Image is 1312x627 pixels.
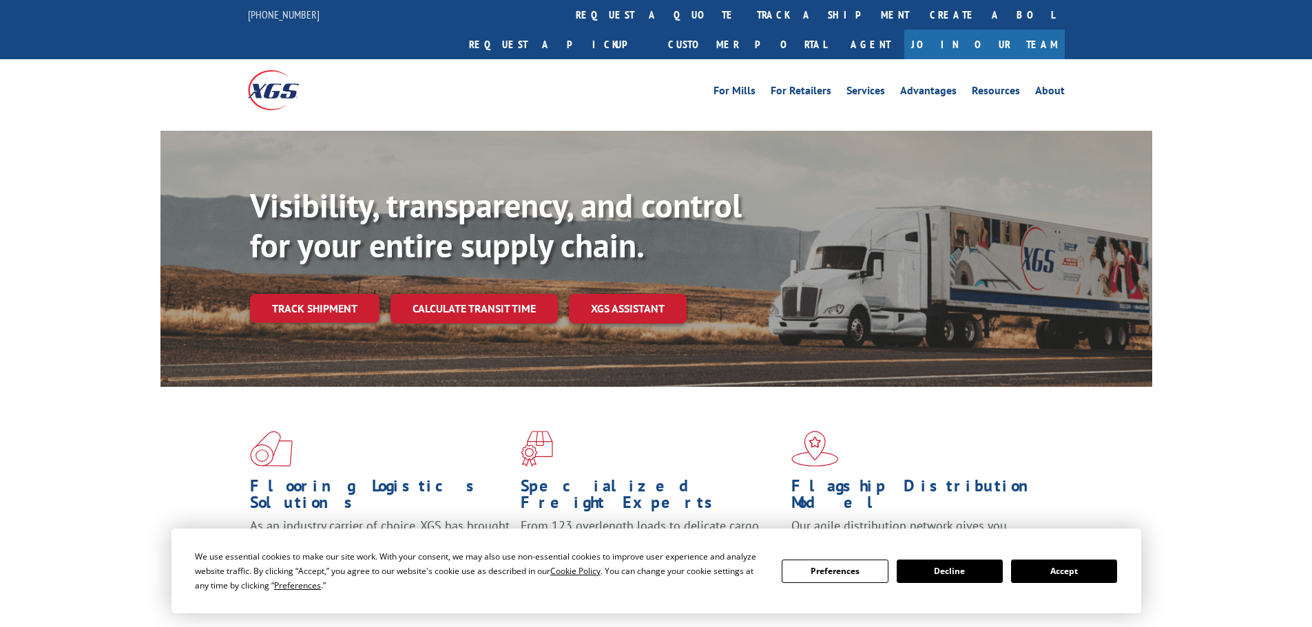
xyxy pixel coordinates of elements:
[782,560,888,583] button: Preferences
[846,85,885,100] a: Services
[569,294,687,323] a: XGS ASSISTANT
[791,431,839,467] img: xgs-icon-flagship-distribution-model-red
[459,30,658,59] a: Request a pickup
[1011,560,1117,583] button: Accept
[521,431,553,467] img: xgs-icon-focused-on-flooring-red
[250,431,293,467] img: xgs-icon-total-supply-chain-intelligence-red
[195,549,765,593] div: We use essential cookies to make our site work. With your consent, we may also use non-essential ...
[521,478,781,518] h1: Specialized Freight Experts
[897,560,1003,583] button: Decline
[1035,85,1065,100] a: About
[900,85,957,100] a: Advantages
[250,184,742,266] b: Visibility, transparency, and control for your entire supply chain.
[250,478,510,518] h1: Flooring Logistics Solutions
[972,85,1020,100] a: Resources
[791,478,1052,518] h1: Flagship Distribution Model
[250,294,379,323] a: Track shipment
[837,30,904,59] a: Agent
[771,85,831,100] a: For Retailers
[714,85,756,100] a: For Mills
[791,518,1045,550] span: Our agile distribution network gives you nationwide inventory management on demand.
[248,8,320,21] a: [PHONE_NUMBER]
[521,518,781,579] p: From 123 overlength loads to delicate cargo, our experienced staff knows the best way to move you...
[550,565,601,577] span: Cookie Policy
[274,580,321,591] span: Preferences
[658,30,837,59] a: Customer Portal
[391,294,558,323] a: Calculate transit time
[171,529,1141,613] div: Cookie Consent Prompt
[904,30,1065,59] a: Join Our Team
[250,518,510,566] span: As an industry carrier of choice, XGS has brought innovation and dedication to flooring logistics...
